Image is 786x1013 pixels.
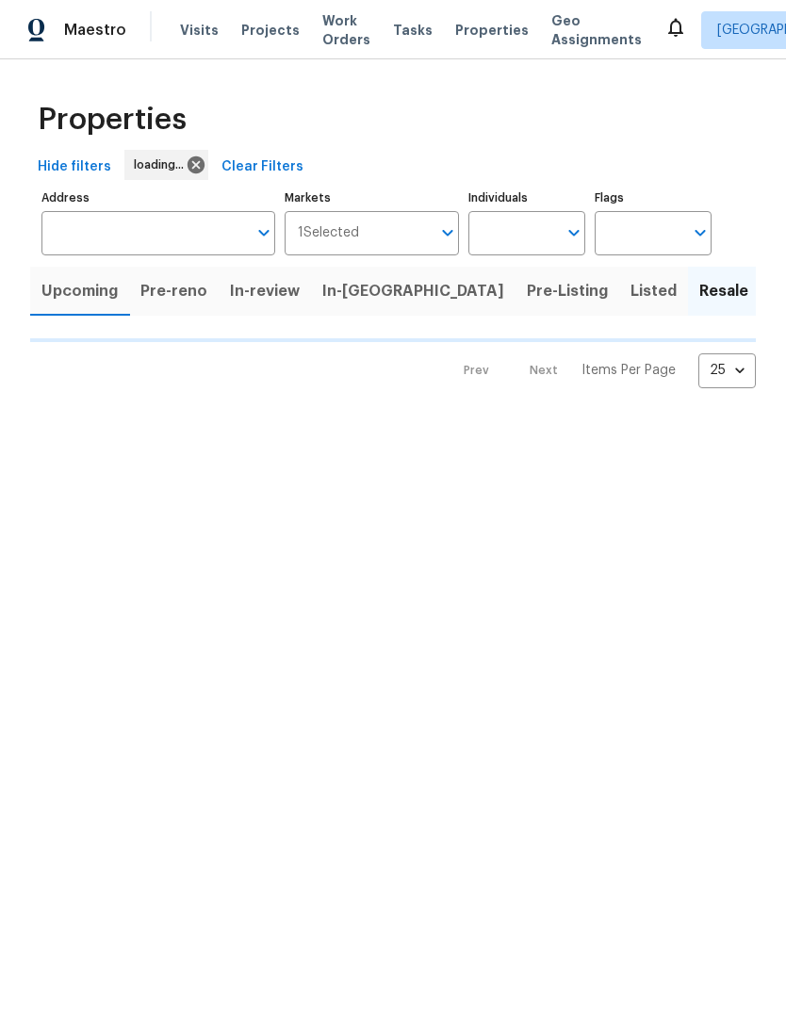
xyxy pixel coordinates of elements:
span: In-review [230,278,300,304]
span: Tasks [393,24,433,37]
label: Markets [285,192,460,204]
label: Address [41,192,275,204]
label: Individuals [468,192,585,204]
span: Pre-Listing [527,278,608,304]
span: Projects [241,21,300,40]
span: loading... [134,155,191,174]
label: Flags [595,192,712,204]
span: In-[GEOGRAPHIC_DATA] [322,278,504,304]
button: Open [251,220,277,246]
span: Visits [180,21,219,40]
span: Listed [630,278,677,304]
span: Hide filters [38,155,111,179]
span: Maestro [64,21,126,40]
span: Pre-reno [140,278,207,304]
button: Open [687,220,713,246]
span: Geo Assignments [551,11,642,49]
span: Upcoming [41,278,118,304]
button: Hide filters [30,150,119,185]
span: Clear Filters [221,155,303,179]
span: Work Orders [322,11,370,49]
div: 25 [698,346,756,395]
p: Items Per Page [581,361,676,380]
button: Open [561,220,587,246]
span: Properties [455,21,529,40]
span: Properties [38,110,187,129]
div: loading... [124,150,208,180]
button: Clear Filters [214,150,311,185]
span: 1 Selected [298,225,359,241]
button: Open [434,220,461,246]
span: Resale [699,278,748,304]
nav: Pagination Navigation [446,353,756,388]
